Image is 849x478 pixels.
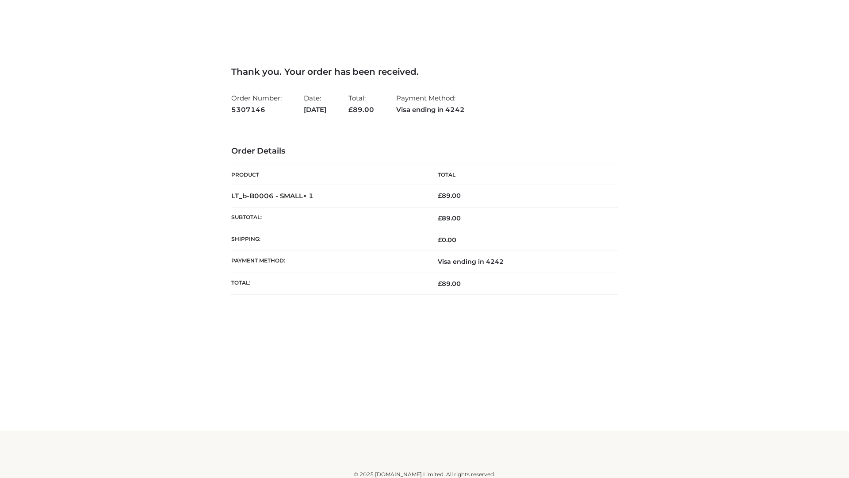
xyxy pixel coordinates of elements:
span: 89.00 [438,280,461,288]
li: Order Number: [231,90,282,117]
span: 89.00 [348,105,374,114]
th: Product [231,165,424,185]
th: Total: [231,273,424,294]
li: Payment Method: [396,90,465,117]
strong: LT_b-B0006 - SMALL [231,192,314,200]
span: £ [438,214,442,222]
th: Shipping: [231,229,424,251]
span: £ [438,280,442,288]
span: £ [438,236,442,244]
h3: Order Details [231,146,618,156]
strong: × 1 [303,192,314,200]
th: Subtotal: [231,207,424,229]
span: £ [348,105,353,114]
li: Total: [348,90,374,117]
h3: Thank you. Your order has been received. [231,66,618,77]
strong: Visa ending in 4242 [396,104,465,116]
strong: [DATE] [304,104,326,116]
th: Total [424,165,618,185]
li: Date: [304,90,326,117]
td: Visa ending in 4242 [424,251,618,273]
bdi: 89.00 [438,192,461,200]
span: 89.00 [438,214,461,222]
strong: 5307146 [231,104,282,116]
th: Payment method: [231,251,424,273]
span: £ [438,192,442,200]
bdi: 0.00 [438,236,456,244]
